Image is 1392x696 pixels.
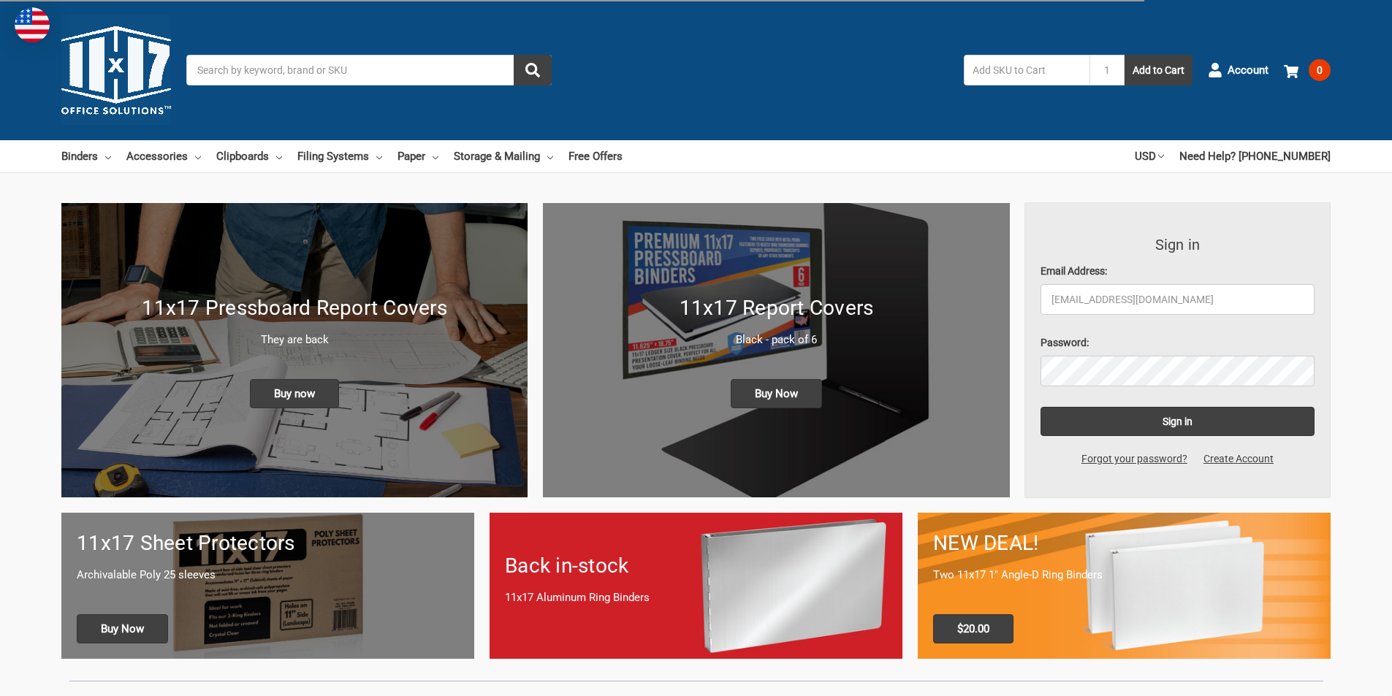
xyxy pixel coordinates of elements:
[15,7,50,42] img: duty and tax information for United States
[505,589,887,606] p: 11x17 Aluminum Ring Binders
[77,293,512,324] h1: 11x17 Pressboard Report Covers
[1125,55,1193,85] button: Add to Cart
[933,614,1013,643] span: $20.00
[1195,451,1282,467] a: Create Account
[77,567,459,584] p: Archivalable Poly 25 sleeves
[543,203,1009,497] a: 11x17 Report Covers 11x17 Report Covers Black - pack of 6 Buy Now
[186,55,552,85] input: Search by keyword, brand or SKU
[61,203,528,497] img: New 11x17 Pressboard Binders
[77,528,459,559] h1: 11x17 Sheet Protectors
[297,140,382,172] a: Filing Systems
[1208,51,1269,89] a: Account
[1041,234,1315,256] h3: Sign in
[543,203,1009,497] img: 11x17 Report Covers
[398,140,438,172] a: Paper
[558,332,994,348] p: Black - pack of 6
[1135,140,1164,172] a: USD
[1041,264,1315,279] label: Email Address:
[77,614,168,643] span: Buy Now
[568,140,623,172] a: Free Offers
[1228,62,1269,79] span: Account
[77,332,512,348] p: They are back
[964,55,1089,85] input: Add SKU to Cart
[61,15,171,125] img: 11x17.com
[1041,407,1315,436] input: Sign in
[1041,335,1315,351] label: Password:
[558,293,994,324] h1: 11x17 Report Covers
[1179,140,1331,172] a: Need Help? [PHONE_NUMBER]
[933,528,1315,559] h1: NEW DEAL!
[918,513,1331,658] a: 11x17 Binder 2-pack only $20.00 NEW DEAL! Two 11x17 1" Angle-D Ring Binders $20.00
[454,140,553,172] a: Storage & Mailing
[933,567,1315,584] p: Two 11x17 1" Angle-D Ring Binders
[126,140,201,172] a: Accessories
[505,551,887,581] h1: Back in-stock
[250,379,339,408] span: Buy now
[216,140,282,172] a: Clipboards
[61,140,111,172] a: Binders
[1309,59,1331,81] span: 0
[1284,51,1331,89] a: 0
[61,513,474,658] a: 11x17 sheet protectors 11x17 Sheet Protectors Archivalable Poly 25 sleeves Buy Now
[1073,451,1195,467] a: Forgot your password?
[61,203,528,497] a: New 11x17 Pressboard Binders 11x17 Pressboard Report Covers They are back Buy now
[490,513,902,658] a: Back in-stock 11x17 Aluminum Ring Binders
[731,379,822,408] span: Buy Now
